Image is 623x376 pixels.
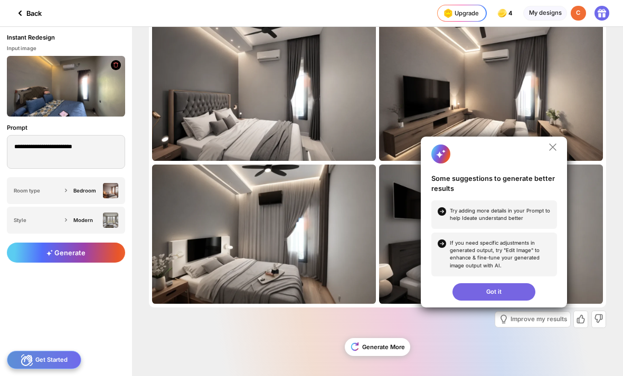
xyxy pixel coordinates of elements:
div: Generate More [345,338,410,356]
div: If you need specific adjustments in generated output, try "Edit Image" to enhance & fine-tune you... [450,239,550,270]
div: Improve my results [511,316,567,323]
div: Input image [7,45,125,52]
div: Style [14,217,62,223]
img: upgrade-nav-btn-icon.gif [441,6,455,20]
div: Bedroom [73,188,100,194]
div: Modern [73,217,100,223]
div: Room type [14,188,62,194]
div: Some suggestions to generate better results [431,167,557,200]
div: Back [14,7,42,20]
div: Prompt [7,123,125,133]
span: 4 [508,10,515,17]
div: Got it [452,283,535,301]
div: Instant Redesign [7,34,55,41]
div: Try adding more details in your Prompt to help Ideate understand better [450,207,550,223]
span: Generate [46,249,86,257]
div: C [571,6,586,21]
div: Get Started [7,351,81,369]
div: Upgrade [441,6,479,20]
div: My designs [523,6,567,21]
